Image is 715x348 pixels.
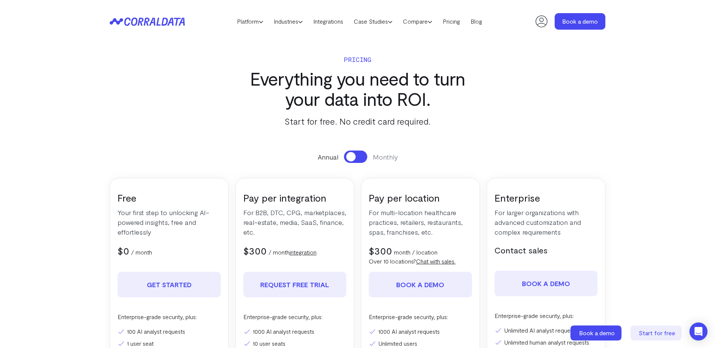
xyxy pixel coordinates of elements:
[243,327,347,336] li: 1000 AI analyst requests
[369,327,472,336] li: 1000 AI analyst requests
[369,257,472,266] p: Over 10 locations?
[689,322,707,340] div: Open Intercom Messenger
[235,114,480,128] p: Start for free. No credit card required.
[398,16,437,27] a: Compare
[118,327,221,336] li: 100 AI analyst requests
[394,248,437,257] p: month / location
[416,258,456,265] a: Chat with sales.
[437,16,465,27] a: Pricing
[555,13,605,30] a: Book a demo
[243,339,347,348] li: 10 user seats
[579,329,615,336] span: Book a demo
[118,245,129,256] span: $0
[495,271,598,296] a: Book a demo
[118,312,221,321] p: Enterprise-grade security, plus:
[369,208,472,237] p: For multi-location healthcare practices, retailers, restaurants, spas, franchises, etc.
[369,312,472,321] p: Enterprise-grade security, plus:
[369,339,472,348] li: Unlimited users
[269,248,317,257] p: / month
[495,326,598,335] li: Unlimited AI analyst requests
[495,191,598,204] h3: Enterprise
[373,152,398,162] span: Monthly
[243,245,267,256] span: $300
[235,54,480,65] p: Pricing
[639,329,675,336] span: Start for free
[631,325,683,340] a: Start for free
[465,16,487,27] a: Blog
[232,16,269,27] a: Platform
[243,312,347,321] p: Enterprise-grade security, plus:
[570,325,623,340] a: Book a demo
[290,249,317,256] a: integration
[495,208,598,237] p: For larger organizations with advanced customization and complex requirements
[118,191,221,204] h3: Free
[495,338,598,347] li: Unlimited human analyst requests
[118,272,221,297] a: Get Started
[243,191,347,204] h3: Pay per integration
[118,339,221,348] li: 1 user seat
[235,68,480,109] h3: Everything you need to turn your data into ROI.
[243,208,347,237] p: For B2B, DTC, CPG, marketplaces, real-estate, media, SaaS, finance, etc.
[269,16,308,27] a: Industries
[243,272,347,297] a: REQUEST FREE TRIAL
[369,245,392,256] span: $300
[495,311,598,320] p: Enterprise-grade security, plus:
[369,272,472,297] a: Book a demo
[348,16,398,27] a: Case Studies
[131,248,152,257] p: / month
[118,208,221,237] p: Your first step to unlocking AI-powered insights, free and effortlessly
[318,152,338,162] span: Annual
[495,244,598,256] h5: Contact sales
[369,191,472,204] h3: Pay per location
[308,16,348,27] a: Integrations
